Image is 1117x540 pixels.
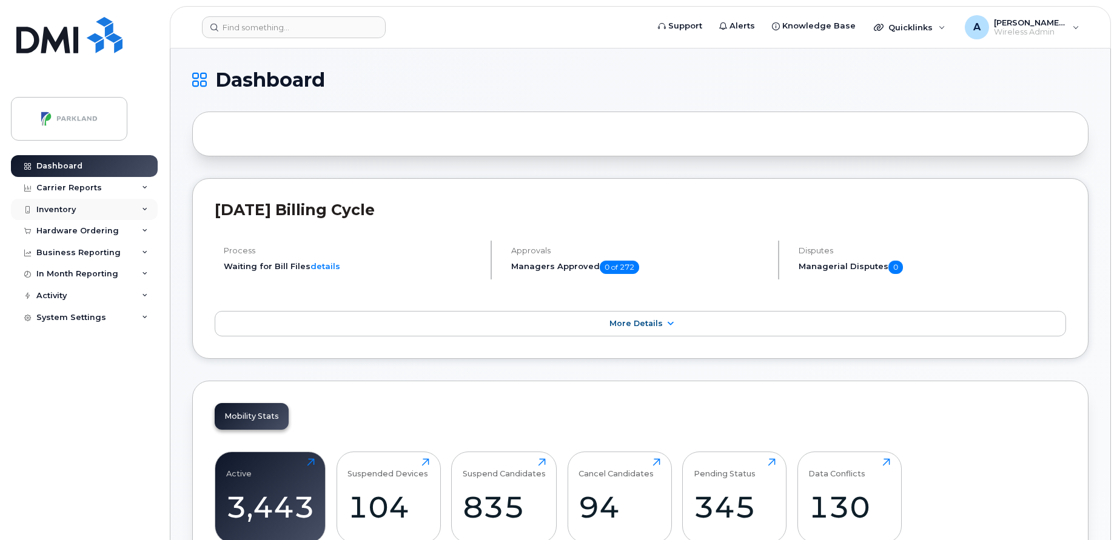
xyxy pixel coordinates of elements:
[609,319,663,328] span: More Details
[226,458,315,536] a: Active3,443
[463,458,546,478] div: Suspend Candidates
[310,261,340,271] a: details
[226,489,315,525] div: 3,443
[347,489,429,525] div: 104
[694,458,776,536] a: Pending Status345
[808,458,890,536] a: Data Conflicts130
[347,458,428,478] div: Suspended Devices
[224,246,480,255] h4: Process
[799,246,1066,255] h4: Disputes
[799,261,1066,274] h5: Managerial Disputes
[224,261,480,272] li: Waiting for Bill Files
[347,458,429,536] a: Suspended Devices104
[808,489,890,525] div: 130
[579,489,660,525] div: 94
[511,246,768,255] h4: Approvals
[808,458,865,478] div: Data Conflicts
[694,458,756,478] div: Pending Status
[888,261,903,274] span: 0
[226,458,252,478] div: Active
[511,261,768,274] h5: Managers Approved
[694,489,776,525] div: 345
[600,261,639,274] span: 0 of 272
[215,71,325,89] span: Dashboard
[579,458,654,478] div: Cancel Candidates
[579,458,660,536] a: Cancel Candidates94
[463,489,546,525] div: 835
[215,201,1066,219] h2: [DATE] Billing Cycle
[463,458,546,536] a: Suspend Candidates835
